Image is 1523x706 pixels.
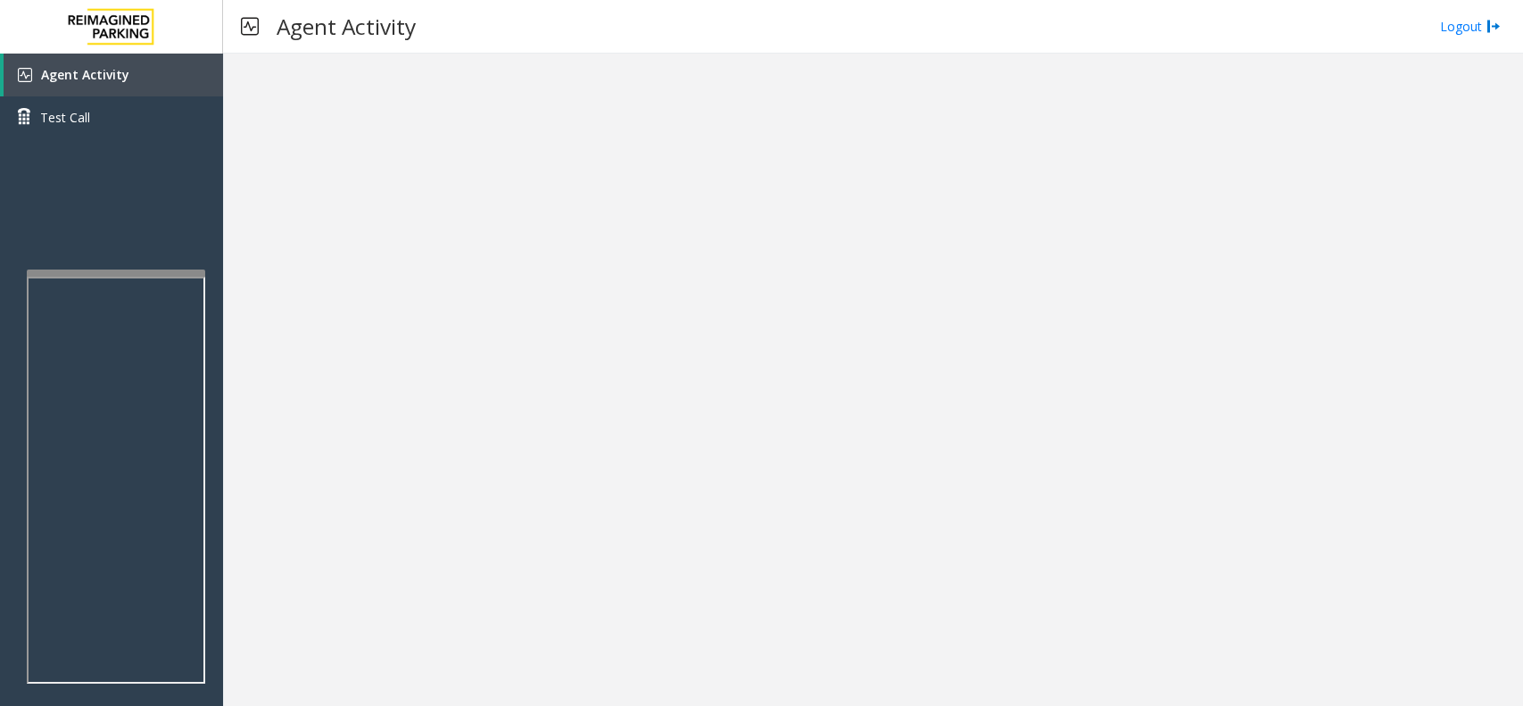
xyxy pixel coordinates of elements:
[268,4,425,48] h3: Agent Activity
[1440,17,1501,36] a: Logout
[241,4,259,48] img: pageIcon
[4,54,223,96] a: Agent Activity
[41,66,129,83] span: Agent Activity
[40,108,90,127] span: Test Call
[1486,17,1501,36] img: logout
[18,68,32,82] img: 'icon'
